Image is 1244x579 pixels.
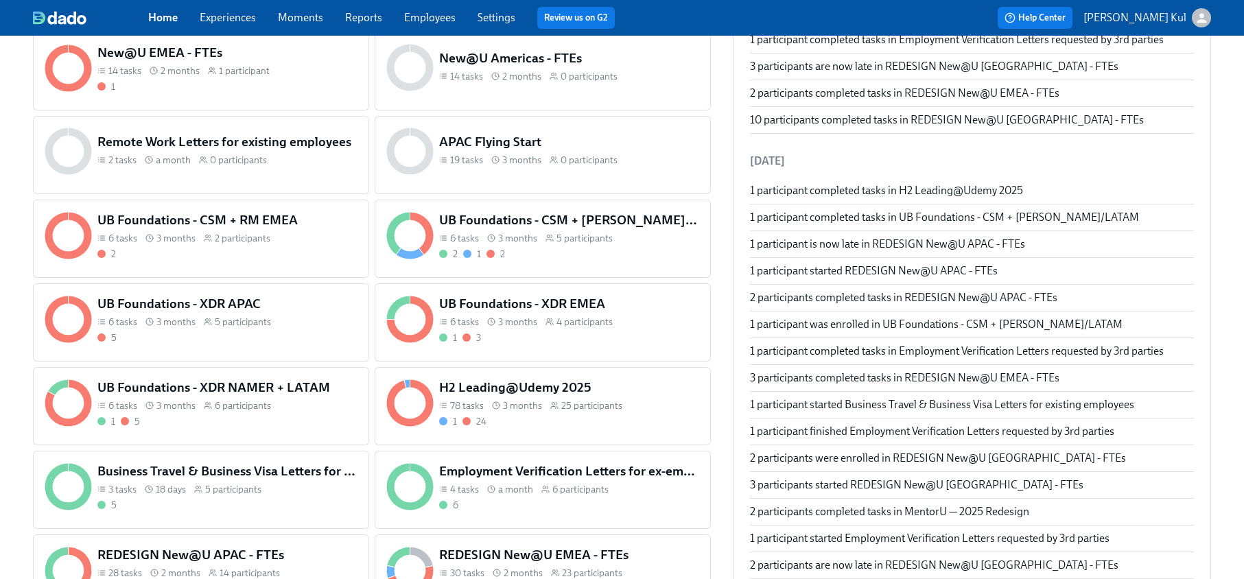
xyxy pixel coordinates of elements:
h5: UB Foundations - XDR APAC [97,295,357,313]
h5: Employment Verification Letters for ex-employees [439,462,699,480]
div: With overdue tasks [97,248,116,261]
div: 2 [500,248,505,261]
div: 2 participants completed tasks in MentorU — 2025 Redesign [750,504,1194,519]
a: Home [148,11,178,24]
div: 1 [453,331,457,344]
a: Settings [478,11,515,24]
a: UB Foundations - XDR EMEA6 tasks 3 months4 participants13 [375,283,711,362]
a: Experiences [200,11,256,24]
h5: New@U Americas - FTEs [439,49,699,67]
div: 1 [111,80,115,93]
div: 1 participant started Business Travel & Business Visa Letters for existing employees [750,397,1194,412]
div: 1 participant completed tasks in Employment Verification Letters requested by 3rd parties [750,32,1194,47]
span: 5 participants [205,483,261,496]
div: With overdue tasks [97,80,115,93]
h5: Business Travel & Business Visa Letters for existing employees [97,462,357,480]
div: 3 participants are now late in REDESIGN New@U [GEOGRAPHIC_DATA] - FTEs [750,59,1194,74]
a: Remote Work Letters for existing employees2 tasks a month0 participants [33,116,369,194]
span: Help Center [1005,11,1066,25]
h5: UB Foundations - CSM + RM EMEA [97,211,357,229]
span: 6 tasks [108,316,137,329]
div: 3 participants started REDESIGN New@U [GEOGRAPHIC_DATA] - FTEs [750,477,1194,493]
span: 6 tasks [450,316,479,329]
div: 2 participants completed tasks in REDESIGN New@U EMEA - FTEs [750,86,1194,101]
li: [DATE] [750,145,1194,178]
a: New@U Americas - FTEs14 tasks 2 months0 participants [375,32,711,110]
div: 1 participant completed tasks in UB Foundations - CSM + [PERSON_NAME]/LATAM [750,210,1194,225]
span: 5 participants [556,232,613,245]
div: On time with open tasks [439,415,457,428]
a: UB Foundations - XDR APAC6 tasks 3 months5 participants5 [33,283,369,362]
span: 3 months [156,232,196,245]
span: 4 participants [556,316,613,329]
a: UB Foundations - CSM + [PERSON_NAME]/LATAM6 tasks 3 months5 participants212 [375,200,711,278]
span: 6 tasks [450,232,479,245]
div: With overdue tasks [486,248,505,261]
span: 3 months [502,154,541,167]
span: 2 months [502,70,541,83]
div: 1 [111,415,115,428]
span: a month [498,483,533,496]
a: Employees [404,11,456,24]
div: 1 participant finished Employment Verification Letters requested by 3rd parties [750,424,1194,439]
span: 19 tasks [450,154,483,167]
button: Help Center [998,7,1072,29]
span: 14 tasks [450,70,483,83]
span: 2 participants [215,232,270,245]
a: New@U EMEA - FTEs14 tasks 2 months1 participant1 [33,32,369,110]
div: 1 participant is now late in REDESIGN New@U APAC - FTEs [750,237,1194,252]
a: Reports [345,11,382,24]
p: [PERSON_NAME] Kul [1083,10,1186,25]
h5: UB Foundations - CSM + [PERSON_NAME]/LATAM [439,211,699,229]
span: 3 months [156,316,196,329]
div: 3 [476,331,481,344]
div: 5 [111,499,117,512]
h5: REDESIGN New@U APAC - FTEs [97,546,357,564]
div: 1 [477,248,481,261]
span: 0 participants [210,154,267,167]
span: 78 tasks [450,399,484,412]
h5: UB Foundations - XDR EMEA [439,295,699,313]
a: Employment Verification Letters for ex-employees4 tasks a month6 participants6 [375,451,711,529]
span: 3 months [498,316,537,329]
div: With overdue tasks [97,331,117,344]
h5: Remote Work Letters for existing employees [97,133,357,151]
div: 2 [111,248,116,261]
div: 1 [453,415,457,428]
div: 2 participants completed tasks in REDESIGN New@U APAC - FTEs [750,290,1194,305]
div: With overdue tasks [462,331,481,344]
span: 18 days [156,483,186,496]
span: 14 tasks [108,64,141,78]
span: 0 participants [561,154,618,167]
span: 1 participant [219,64,270,78]
div: 5 [111,331,117,344]
span: 0 participants [561,70,618,83]
div: 1 participant completed tasks in Employment Verification Letters requested by 3rd parties [750,344,1194,359]
span: a month [156,154,191,167]
div: 2 [453,248,458,261]
div: Completed all due tasks [439,248,458,261]
a: APAC Flying Start19 tasks 3 months0 participants [375,116,711,194]
div: 2 participants are now late in REDESIGN New@U [GEOGRAPHIC_DATA] - FTEs [750,558,1194,573]
a: UB Foundations - XDR NAMER + LATAM6 tasks 3 months6 participants15 [33,367,369,445]
span: 4 tasks [450,483,479,496]
div: 1 participant was enrolled in UB Foundations - CSM + [PERSON_NAME]/LATAM [750,317,1194,332]
a: Business Travel & Business Visa Letters for existing employees3 tasks 18 days5 participants5 [33,451,369,529]
div: 1 participant started Employment Verification Letters requested by 3rd parties [750,531,1194,546]
h5: New@U EMEA - FTEs [97,44,357,62]
img: dado [33,11,86,25]
div: Completed all due tasks [439,499,458,512]
a: Moments [278,11,323,24]
button: [PERSON_NAME] Kul [1083,8,1211,27]
div: Completed all due tasks [97,415,115,428]
div: 2 participants were enrolled in REDESIGN New@U [GEOGRAPHIC_DATA] - FTEs [750,451,1194,466]
span: 5 participants [215,316,271,329]
h5: UB Foundations - XDR NAMER + LATAM [97,379,357,397]
div: With overdue tasks [462,415,486,428]
a: dado [33,11,148,25]
span: 6 participants [552,483,609,496]
div: 6 [453,499,458,512]
span: 6 tasks [108,232,137,245]
div: 1 participant completed tasks in H2 Leading@Udemy 2025 [750,183,1194,198]
button: Review us on G2 [537,7,615,29]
